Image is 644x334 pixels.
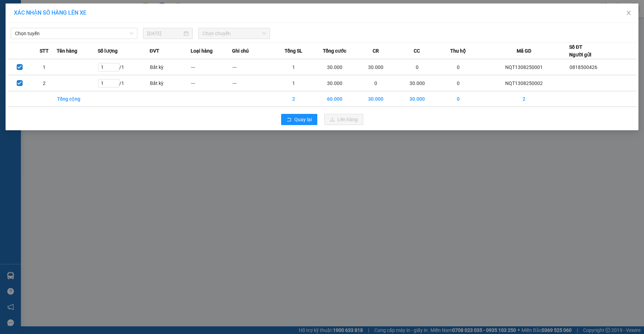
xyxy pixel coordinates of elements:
td: / 1 [98,75,150,91]
span: ĐVT [150,47,159,55]
td: 0 [438,75,479,91]
span: STT [40,47,49,55]
span: Chọn chuyến [202,28,266,39]
td: 30.000 [355,59,396,75]
span: CC [414,47,420,55]
li: Hotline: 19003086 [39,26,158,34]
button: uploadLên hàng [324,114,363,125]
td: 1 [273,59,314,75]
td: 0 [396,59,437,75]
h1: NQT1308250001 [76,51,121,66]
span: Tên hàng [57,47,77,55]
img: logo.jpg [9,9,43,44]
td: Tổng cộng [57,91,98,107]
td: 2 [32,75,57,91]
td: 2 [479,91,569,107]
td: 30.000 [314,75,355,91]
span: Thu hộ [450,47,466,55]
b: GỬI : VP [PERSON_NAME] [9,51,75,85]
span: Loại hàng [191,47,213,55]
td: 0 [438,59,479,75]
li: Số 2 [PERSON_NAME], [GEOGRAPHIC_DATA] [39,17,158,26]
span: Quay lại [294,116,312,123]
td: 0 [355,75,396,91]
span: Tổng SL [285,47,302,55]
span: CR [373,47,379,55]
td: NQT1308250002 [479,75,569,91]
td: --- [232,75,273,91]
button: Close [619,3,638,23]
span: Tổng cước [323,47,346,55]
td: --- [191,75,232,91]
span: Chọn tuyến [15,28,133,39]
td: --- [232,59,273,75]
td: --- [191,59,232,75]
td: 30.000 [396,75,437,91]
span: XÁC NHẬN SỐ HÀNG LÊN XE [14,9,86,16]
td: 1 [32,59,57,75]
td: / 1 [98,59,150,75]
td: 30.000 [314,59,355,75]
b: Duy Khang Limousine [56,8,140,17]
td: Bất kỳ [150,75,191,91]
div: Số ĐT Người gửi [569,43,591,59]
td: 0 [438,91,479,107]
span: rollback [287,117,292,123]
td: 1 [273,75,314,91]
input: 13/08/2025 [147,30,182,37]
td: 30.000 [396,91,437,107]
span: close [626,10,631,16]
span: Mã GD [517,47,531,55]
button: rollbackQuay lại [281,114,317,125]
td: Bất kỳ [150,59,191,75]
td: 2 [273,91,314,107]
td: 60.000 [314,91,355,107]
span: Ghi chú [232,47,249,55]
td: NQT1308250001 [479,59,569,75]
span: Số lượng [98,47,118,55]
td: 30.000 [355,91,396,107]
span: 0818500426 [570,64,597,70]
b: Gửi khách hàng [65,36,130,45]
